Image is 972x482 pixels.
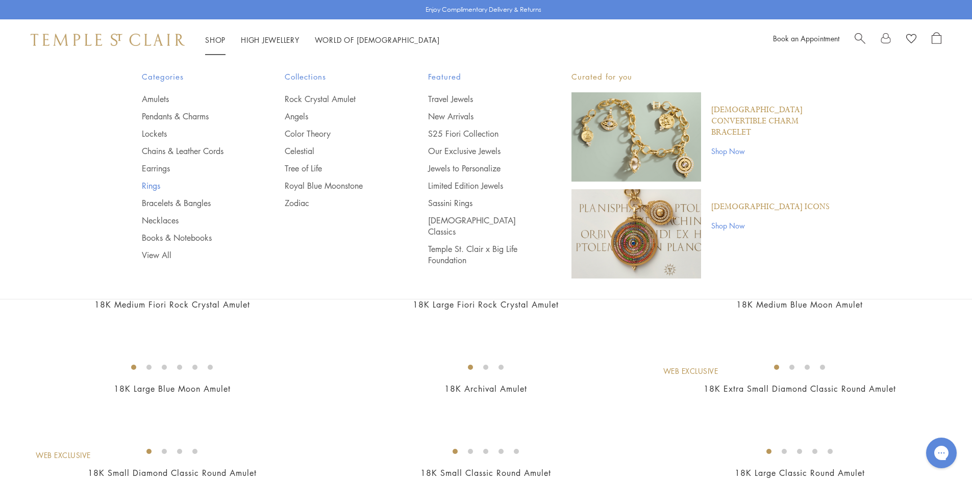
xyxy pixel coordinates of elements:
[285,128,387,139] a: Color Theory
[285,111,387,122] a: Angels
[428,70,531,83] span: Featured
[428,163,531,174] a: Jewels to Personalize
[444,383,527,394] a: 18K Archival Amulet
[205,35,226,45] a: ShopShop
[31,34,185,46] img: Temple St. Clair
[205,34,440,46] nav: Main navigation
[142,70,244,83] span: Categories
[142,197,244,209] a: Bracelets & Bangles
[571,70,831,83] p: Curated for you
[921,434,962,472] iframe: Gorgias live chat messenger
[428,128,531,139] a: S25 Fiori Collection
[142,93,244,105] a: Amulets
[711,145,831,157] a: Shop Now
[315,35,440,45] a: World of [DEMOGRAPHIC_DATA]World of [DEMOGRAPHIC_DATA]
[285,93,387,105] a: Rock Crystal Amulet
[736,299,863,310] a: 18K Medium Blue Moon Amulet
[88,467,257,478] a: 18K Small Diamond Classic Round Amulet
[142,232,244,243] a: Books & Notebooks
[285,163,387,174] a: Tree of Life
[413,299,559,310] a: 18K Large Fiori Rock Crystal Amulet
[285,197,387,209] a: Zodiac
[285,70,387,83] span: Collections
[906,32,916,47] a: View Wishlist
[36,450,91,461] div: Web Exclusive
[142,163,244,174] a: Earrings
[142,249,244,261] a: View All
[114,383,231,394] a: 18K Large Blue Moon Amulet
[855,32,865,47] a: Search
[735,467,865,478] a: 18K Large Classic Round Amulet
[428,93,531,105] a: Travel Jewels
[142,128,244,139] a: Lockets
[428,145,531,157] a: Our Exclusive Jewels
[428,197,531,209] a: Sassini Rings
[428,215,531,237] a: [DEMOGRAPHIC_DATA] Classics
[285,180,387,191] a: Royal Blue Moonstone
[420,467,551,478] a: 18K Small Classic Round Amulet
[142,215,244,226] a: Necklaces
[428,243,531,266] a: Temple St. Clair x Big Life Foundation
[142,111,244,122] a: Pendants & Charms
[142,180,244,191] a: Rings
[663,366,718,377] div: Web Exclusive
[711,105,831,138] a: [DEMOGRAPHIC_DATA] Convertible Charm Bracelet
[711,220,830,231] a: Shop Now
[711,201,830,213] a: [DEMOGRAPHIC_DATA] Icons
[285,145,387,157] a: Celestial
[428,180,531,191] a: Limited Edition Jewels
[94,299,250,310] a: 18K Medium Fiori Rock Crystal Amulet
[704,383,896,394] a: 18K Extra Small Diamond Classic Round Amulet
[773,33,839,43] a: Book an Appointment
[426,5,541,15] p: Enjoy Complimentary Delivery & Returns
[142,145,244,157] a: Chains & Leather Cords
[241,35,300,45] a: High JewelleryHigh Jewellery
[932,32,941,47] a: Open Shopping Bag
[428,111,531,122] a: New Arrivals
